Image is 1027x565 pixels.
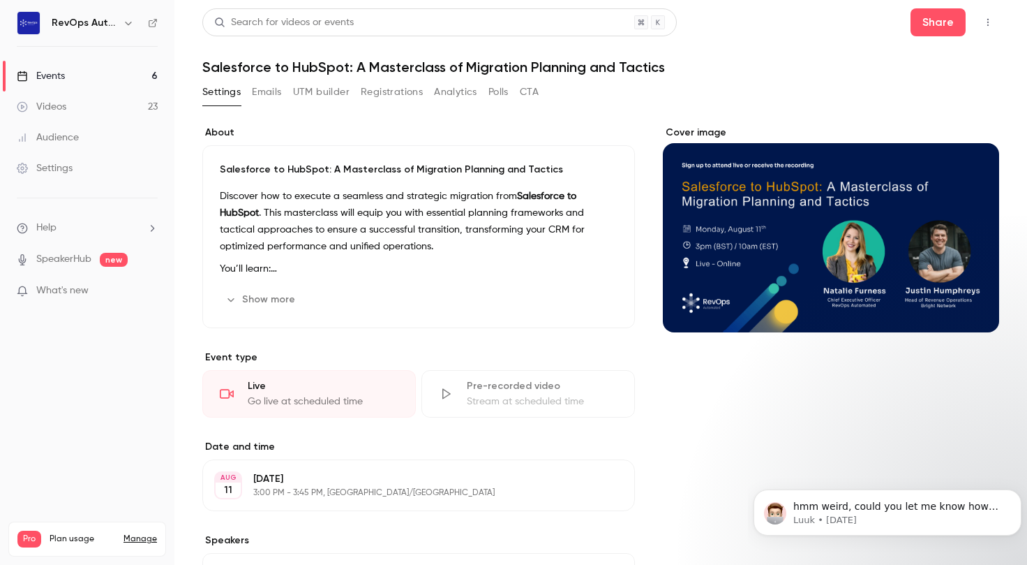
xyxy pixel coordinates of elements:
button: Share [910,8,966,36]
div: Stream at scheduled time [467,395,617,409]
p: Event type [202,351,635,365]
div: Search for videos or events [214,15,354,30]
button: Emails [252,81,281,103]
button: Polls [488,81,509,103]
div: Pre-recorded videoStream at scheduled time [421,370,635,418]
section: Cover image [663,126,999,332]
div: Events [17,69,65,83]
div: Videos [17,100,66,114]
h6: RevOps Automated [52,16,117,30]
p: You’ll learn: [220,261,617,277]
a: Manage [123,534,157,545]
p: / 150 [129,548,157,560]
button: CTA [520,81,539,103]
button: Registrations [361,81,423,103]
span: new [100,253,128,267]
button: Analytics [434,81,477,103]
div: Live [248,379,398,393]
button: cover-image [960,293,988,321]
label: Date and time [202,440,635,454]
div: Settings [17,161,73,175]
p: Discover how to execute a seamless and strategic migration from . This masterclass will equip you... [220,188,617,255]
label: Cover image [663,126,999,140]
p: 11 [224,483,232,497]
button: Settings [202,81,241,103]
span: Plan usage [50,534,115,545]
p: Salesforce to HubSpot: A Masterclass of Migration Planning and Tactics [220,163,617,177]
p: Videos [17,548,44,560]
li: help-dropdown-opener [17,221,158,235]
div: Pre-recorded video [467,379,617,393]
div: Audience [17,131,79,145]
label: About [202,126,635,140]
img: RevOps Automated [17,12,40,34]
span: 23 [129,550,137,558]
p: 3:00 PM - 3:45 PM, [GEOGRAPHIC_DATA]/[GEOGRAPHIC_DATA] [253,487,561,499]
label: Speakers [202,534,635,548]
iframe: Intercom notifications message [748,460,1027,558]
h1: Salesforce to HubSpot: A Masterclass of Migration Planning and Tactics [202,59,999,75]
span: What's new [36,284,89,298]
div: Go live at scheduled time [248,395,398,409]
button: UTM builder [293,81,350,103]
button: Show more [220,288,303,311]
span: Help [36,221,57,235]
p: [DATE] [253,472,561,486]
span: Pro [17,531,41,548]
div: AUG [216,473,241,483]
a: SpeakerHub [36,252,91,267]
div: LiveGo live at scheduled time [202,370,416,418]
